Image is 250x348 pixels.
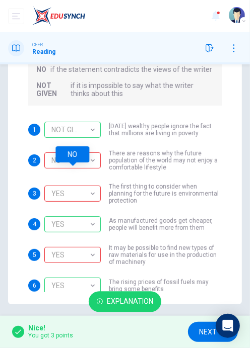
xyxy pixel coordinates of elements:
[216,314,240,338] div: Open Intercom Messenger
[8,8,24,24] button: open mobile menu
[55,146,89,162] div: NO
[44,152,101,168] div: YES
[71,81,214,98] span: if it is impossible to say what the writer thinks about this
[199,326,217,338] span: NEXT
[33,221,36,228] span: 4
[50,65,212,73] span: if the statement contradicts the views of the writer
[32,41,43,48] span: CEFR
[109,279,222,293] span: The rising prices of fossil fuels may bring some benefits
[28,324,73,332] span: Nice!
[109,150,222,171] span: There are reasons why the future population of the world may not enjoy a comfortable lifestyle
[44,146,97,175] div: NO
[109,217,222,231] span: As manufactured goods get cheaper, people will benefit more from them
[33,251,36,258] span: 5
[44,278,101,294] div: YES
[44,241,97,270] div: YES
[33,190,36,197] span: 3
[33,282,36,289] span: 6
[44,122,101,138] div: NOT GIVEN
[32,6,85,26] img: EduSynch logo
[109,244,222,266] span: It may be possible to find new types of raw materials for use in the production of machinery
[188,322,238,342] button: NEXT
[44,216,101,232] div: YES
[28,332,73,339] span: You got 3 points
[33,157,36,164] span: 2
[32,48,55,55] h1: Reading
[109,183,222,204] span: The first thing to consider when planning for the future is environmental protection
[44,186,101,202] div: NO
[36,81,67,98] span: NOT GIVEN
[107,296,153,308] span: Explanation
[44,116,97,144] div: NOT GIVEN
[44,247,101,263] div: NOT GIVEN
[33,126,36,133] span: 1
[109,123,222,137] span: [DATE] wealthy people ignore the fact that millions are living in poverty
[44,272,97,300] div: YES
[229,7,245,23] img: Profile picture
[44,210,97,239] div: YES
[89,292,161,312] button: Explanation
[44,180,97,208] div: YES
[36,65,46,73] span: NO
